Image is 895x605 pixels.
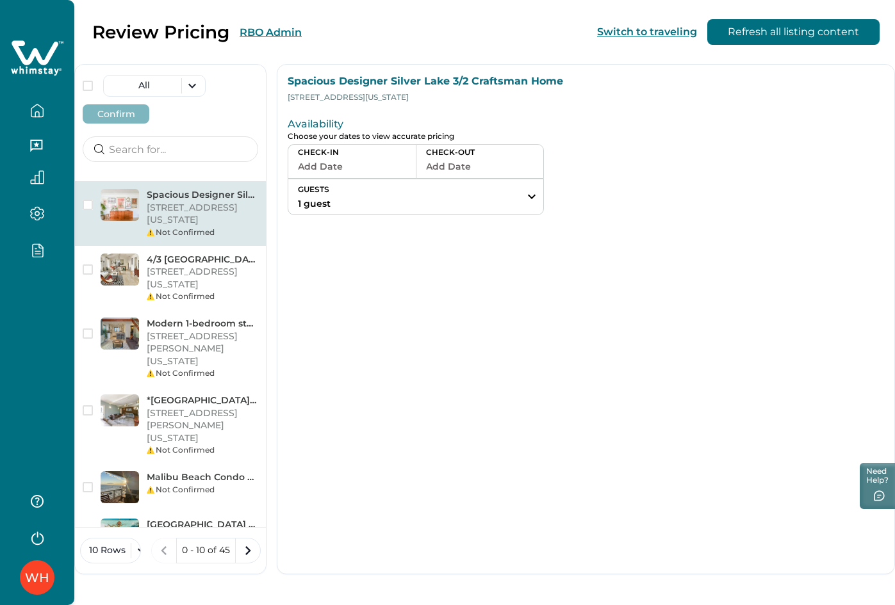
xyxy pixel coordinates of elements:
button: checkbox [83,264,93,275]
img: 4/3 West LA Modern Bungalow Home [101,254,139,286]
img: Echo Park 2 Bedroom, Custom Mural, Clawfoot Tub [101,519,139,551]
div: Whimstay Host [25,562,49,593]
button: GUESTS1 guest [288,179,543,214]
img: Modern 1-bedroom steps away from the beach [101,318,139,350]
button: RBO Admin [240,26,302,38]
p: Spacious Designer Silver Lake 3/2 Craftsman Home [147,189,258,202]
button: All [103,75,206,97]
p: 4/3 [GEOGRAPHIC_DATA] Home [147,254,258,266]
p: [STREET_ADDRESS][US_STATE] [147,202,258,227]
p: [STREET_ADDRESS][PERSON_NAME][US_STATE] [147,407,258,445]
p: Review Pricing [92,21,229,43]
p: CHECK-IN [298,147,406,157]
button: 0 - 10 of 45 [176,538,236,563]
div: Not Confirmed [147,367,258,379]
img: *Mid-City Building 6 beds/4 bath [101,394,139,426]
button: previous page [151,538,177,563]
button: checkbox [83,200,93,210]
button: checkbox [83,328,93,339]
button: Refresh all listing content [707,19,880,45]
img: Spacious Designer Silver Lake 3/2 Craftsman Home [101,189,139,221]
p: [STREET_ADDRESS][US_STATE] [288,93,884,102]
button: 1 guest [288,195,340,213]
img: Malibu Beach Condo on the Sand, Ocean View Balcony [101,471,139,503]
p: Modern 1-bedroom steps away from the beach [147,318,258,330]
input: Search for... [83,136,258,162]
div: Not Confirmed [147,484,258,496]
p: 0 - 10 of 45 [182,544,230,557]
p: Spacious Designer Silver Lake 3/2 Craftsman Home [288,75,884,88]
div: Not Confirmed [147,227,258,238]
button: Add Date [298,157,406,175]
div: Not Confirmed [147,444,258,456]
p: GUESTS [288,180,340,195]
button: 10 Rows [80,538,141,563]
button: Add Date [426,157,534,175]
button: checkbox [83,482,93,492]
p: [GEOGRAPHIC_DATA] 2 Bedroom, Custom Mural, Clawfoot Tub [147,519,258,531]
p: Availability [288,118,624,131]
button: checkbox [83,405,93,415]
div: Not Confirmed [147,291,258,302]
p: [STREET_ADDRESS][PERSON_NAME][US_STATE] [147,330,258,368]
p: Malibu Beach Condo on the Sand, Ocean View Balcony [147,471,258,484]
button: Switch to traveling [597,26,697,38]
p: Choose your dates to view accurate pricing [288,132,624,141]
p: [STREET_ADDRESS][US_STATE] [147,266,258,291]
p: *[GEOGRAPHIC_DATA] 6 beds/4 bath [147,394,258,407]
button: Confirm [83,104,149,124]
button: next page [235,538,261,563]
p: CHECK-OUT [426,147,534,157]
